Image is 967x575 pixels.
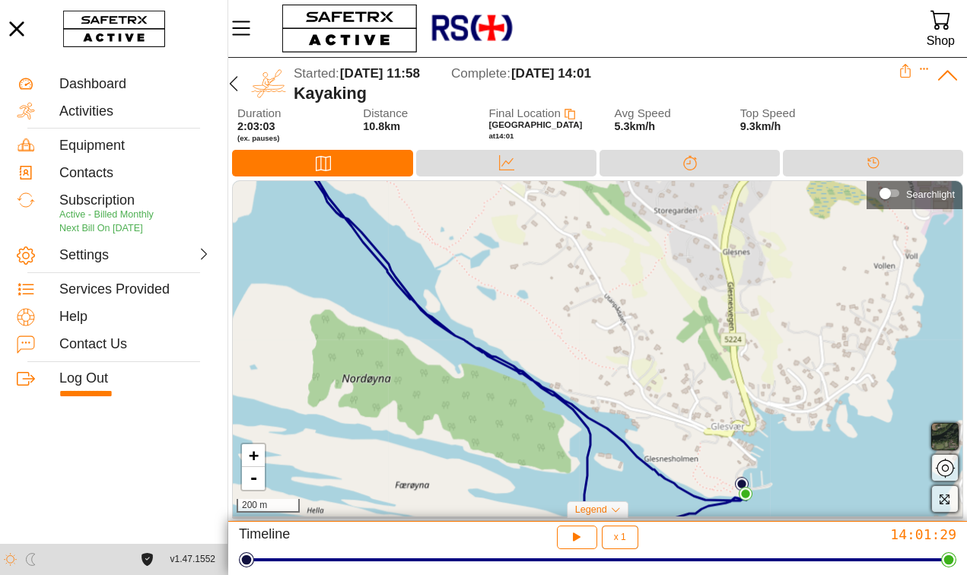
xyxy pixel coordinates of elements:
button: Expand [919,64,930,75]
img: PathStart.svg [735,477,749,491]
button: Back [221,64,246,103]
span: 10.8km [363,120,400,132]
img: Subscription.svg [17,191,35,209]
img: Equipment.svg [17,136,35,154]
span: Final Location [488,106,561,119]
div: Help [59,309,211,326]
span: Started: [294,66,339,81]
span: [DATE] 14:01 [511,66,591,81]
div: Contact Us [59,336,211,353]
img: RescueLogo.png [430,4,514,53]
span: Avg Speed [615,107,712,120]
div: Timeline [239,526,476,549]
div: Splits [600,150,780,176]
span: x 1 [614,532,626,542]
button: Menu [228,12,266,44]
span: (ex. pauses) [237,134,335,143]
span: Active - Billed Monthly [59,209,154,220]
div: Activities [59,103,211,120]
img: ContactUs.svg [17,335,35,354]
span: Complete: [451,66,511,81]
span: Next Bill On [DATE] [59,223,143,233]
button: v1.47.1552 [161,547,224,572]
span: 5.3km/h [615,120,656,132]
img: Activities.svg [17,102,35,120]
div: Dashboard [59,76,211,93]
span: [DATE] 11:58 [340,66,420,81]
span: Legend [575,504,607,515]
div: Equipment [59,138,211,154]
div: Contacts [59,165,211,182]
div: Settings [59,247,132,264]
img: ModeDark.svg [24,553,37,566]
div: Map [232,150,413,176]
a: License Agreement [137,553,157,566]
div: Shop [927,30,955,51]
div: Timeline [783,150,963,176]
span: 2:03:03 [237,120,275,132]
img: KAYAKING.svg [251,66,286,101]
div: Searchlight [874,182,955,205]
span: 9.3km/h [740,120,781,132]
div: Data [416,150,596,176]
div: Kayaking [294,84,899,103]
span: Distance [363,107,460,120]
span: [GEOGRAPHIC_DATA] [488,120,582,129]
div: Services Provided [59,281,211,298]
button: x 1 [602,526,638,549]
span: v1.47.1552 [170,551,215,567]
span: Top Speed [740,107,838,120]
div: Searchlight [906,189,955,200]
img: PathEnd.svg [739,487,752,500]
div: Log Out [59,370,211,387]
span: Duration [237,107,335,120]
div: 200 m [237,499,300,513]
img: Help.svg [17,308,35,326]
img: ModeLight.svg [4,553,17,566]
div: 14:01:29 [720,526,956,543]
a: Zoom out [242,467,265,490]
div: Subscription [59,192,211,209]
a: Zoom in [242,444,265,467]
span: at 14:01 [488,132,514,140]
